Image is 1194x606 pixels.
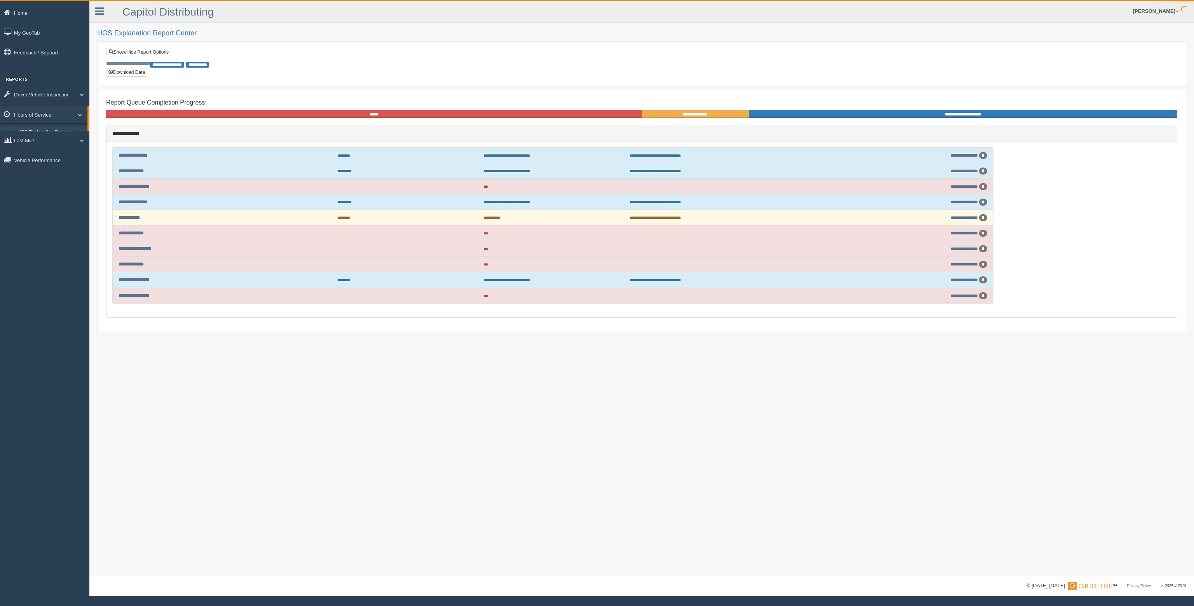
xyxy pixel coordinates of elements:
[14,126,87,140] a: HOS Explanation Reports
[1068,582,1112,590] img: Gridline
[106,68,147,77] button: Download Data
[122,6,214,18] a: Capitol Distributing
[97,30,1186,37] h2: HOS Explanation Report Center
[1161,584,1186,588] span: v. 2025.4.2019
[106,48,171,56] a: Show/Hide Report Options
[106,99,1177,106] h4: Report Queue Completion Progress:
[1127,584,1151,588] a: Privacy Policy
[1026,582,1186,590] div: © [DATE]-[DATE] - ™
